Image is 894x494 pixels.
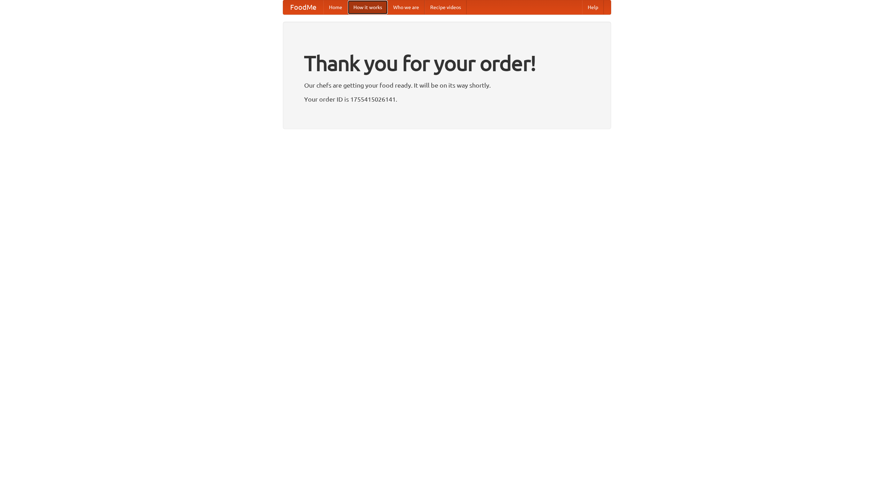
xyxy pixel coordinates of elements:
[304,94,590,104] p: Your order ID is 1755415026141.
[348,0,388,14] a: How it works
[388,0,425,14] a: Who we are
[582,0,604,14] a: Help
[323,0,348,14] a: Home
[283,0,323,14] a: FoodMe
[304,80,590,90] p: Our chefs are getting your food ready. It will be on its way shortly.
[425,0,467,14] a: Recipe videos
[304,46,590,80] h1: Thank you for your order!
